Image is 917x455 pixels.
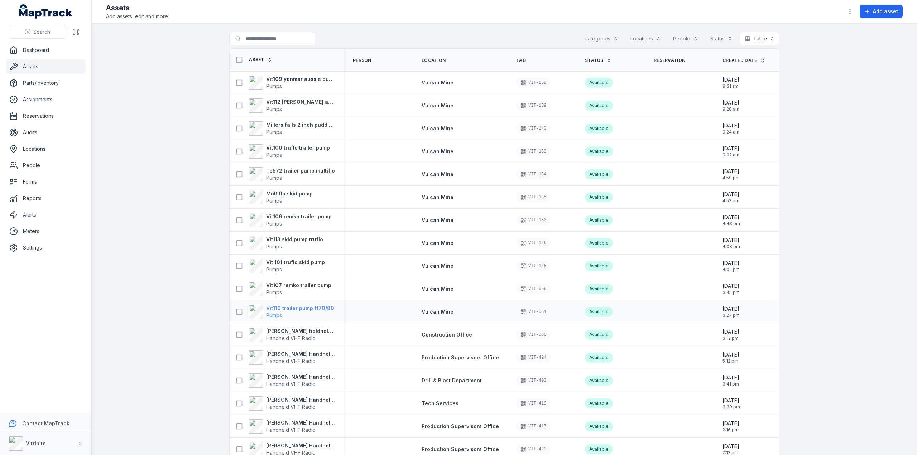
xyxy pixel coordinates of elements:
[722,351,739,364] time: 10/09/2025, 5:12:33 pm
[722,106,739,112] span: 9:28 am
[266,144,330,151] strong: Vit100 truflo trailer pump
[6,158,86,173] a: People
[516,376,551,386] div: VIT-403
[722,290,740,295] span: 3:45 pm
[266,152,282,158] span: Pumps
[266,221,282,227] span: Pumps
[722,168,740,175] span: [DATE]
[585,124,613,134] div: Available
[722,214,740,221] span: [DATE]
[516,398,551,408] div: VIT-419
[266,427,316,433] span: Handheld VHF Radio
[516,307,551,317] div: VIT-051
[353,58,371,63] span: Person
[722,99,739,106] span: [DATE]
[266,175,282,181] span: Pumps
[266,129,282,135] span: Pumps
[9,25,66,39] button: Search
[106,3,169,13] h2: Assets
[516,215,551,225] div: VIT-130
[266,76,336,83] strong: Vit109 yanmar aussie pumps 3 inch trash pump
[516,261,551,271] div: VIT-128
[422,148,453,154] span: Vulcan Mine
[722,58,765,63] a: Created Date
[266,121,336,129] strong: Millers falls 2 inch puddle pump diesel
[706,32,737,45] button: Status
[422,194,453,201] a: Vulcan Mine
[266,419,336,426] strong: [PERSON_NAME] Handheld VHF Radio
[266,442,336,449] strong: [PERSON_NAME] Handheld VHF Radio
[722,351,739,358] span: [DATE]
[585,376,613,386] div: Available
[722,191,739,204] time: 02/10/2025, 4:52:53 pm
[422,240,453,246] span: Vulcan Mine
[516,146,551,156] div: VIT-133
[249,121,336,136] a: Millers falls 2 inch puddle pump dieselPumps
[249,190,313,204] a: Multiflo skid pumpPumps
[722,260,740,272] time: 02/10/2025, 4:02:07 pm
[722,420,739,433] time: 10/09/2025, 2:16:26 pm
[422,446,499,452] span: Production Supervisors Office
[266,373,336,381] strong: [PERSON_NAME] Handheld VHF Radio
[266,404,316,410] span: Handheld VHF Radio
[422,125,453,132] a: Vulcan Mine
[422,354,499,360] span: Production Supervisors Office
[722,282,740,295] time: 01/10/2025, 3:45:15 pm
[422,171,453,178] a: Vulcan Mine
[249,305,334,319] a: Vit110 trailer pump tf70/80Pumps
[585,238,613,248] div: Available
[249,213,332,227] a: Vit106 remko trailer pumpPumps
[516,78,551,88] div: VIT-138
[422,263,453,269] span: Vulcan Mine
[266,243,282,250] span: Pumps
[266,381,316,387] span: Handheld VHF Radio
[516,192,551,202] div: VIT-135
[249,259,325,273] a: Vit 101 truflo skid pumpPumps
[722,328,739,341] time: 16/09/2025, 3:12:06 pm
[722,404,740,410] span: 3:39 pm
[266,328,336,335] strong: [PERSON_NAME] heldheld VHF radio
[585,215,613,225] div: Available
[722,237,740,244] span: [DATE]
[516,353,551,363] div: VIT-424
[722,282,740,290] span: [DATE]
[422,423,499,430] a: Production Supervisors Office
[249,57,264,63] span: Asset
[266,198,282,204] span: Pumps
[722,374,739,387] time: 10/09/2025, 3:41:26 pm
[422,102,453,109] a: Vulcan Mine
[422,58,446,63] span: Location
[585,284,613,294] div: Available
[422,285,453,292] a: Vulcan Mine
[266,190,313,197] strong: Multiflo skid pump
[6,241,86,255] a: Settings
[722,152,739,158] span: 9:02 am
[585,353,613,363] div: Available
[740,32,779,45] button: Table
[422,377,482,384] a: Drill & Blast Department
[722,168,740,181] time: 02/10/2025, 4:59:42 pm
[585,192,613,202] div: Available
[722,244,740,250] span: 4:08 pm
[722,397,740,404] span: [DATE]
[585,307,613,317] div: Available
[722,358,739,364] span: 5:12 pm
[422,194,453,200] span: Vulcan Mine
[422,309,453,315] span: Vulcan Mine
[249,76,336,90] a: Vit109 yanmar aussie pumps 3 inch trash pumpPumps
[266,305,334,312] strong: Vit110 trailer pump tf70/80
[860,5,903,18] button: Add asset
[722,443,739,450] span: [DATE]
[19,4,73,19] a: MapTrack
[722,221,740,227] span: 4:43 pm
[6,43,86,57] a: Dashboard
[106,13,169,20] span: Add assets, edit and more.
[585,330,613,340] div: Available
[422,239,453,247] a: Vulcan Mine
[6,224,86,238] a: Meters
[249,350,336,365] a: [PERSON_NAME] Handheld VHF Radio ROMHandheld VHF Radio
[33,28,50,35] span: Search
[668,32,703,45] button: People
[516,169,551,179] div: VIT-134
[722,191,739,198] span: [DATE]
